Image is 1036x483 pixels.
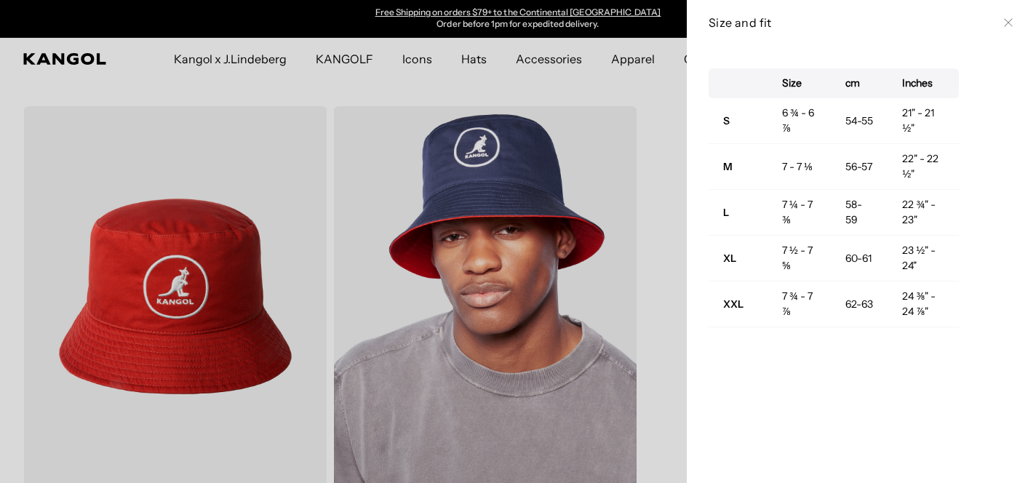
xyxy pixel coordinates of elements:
td: 22 ¾" - 23" [888,190,959,236]
td: 6 ¾ - 6 ⅞ [768,98,831,144]
td: 7 ¼ - 7 ⅜ [768,190,831,236]
td: 22" - 22 ½" [888,144,959,190]
td: 62-63 [831,282,888,327]
td: 23 ½" - 24" [888,236,959,282]
strong: L [723,206,729,219]
td: 7 ¾ - 7 ⅞ [768,282,831,327]
strong: XXL [723,298,744,311]
strong: XL [723,252,736,265]
td: 7 - 7 ⅛ [768,144,831,190]
strong: M [723,160,733,173]
td: 58-59 [831,190,888,236]
h3: Size and fit [709,15,997,31]
td: 21" - 21 ½" [888,98,959,144]
td: 56-57 [831,144,888,190]
td: 24 ⅜" - 24 ⅞" [888,282,959,327]
strong: S [723,114,730,127]
td: 7 ½ - 7 ⅝ [768,236,831,282]
th: Inches [888,68,959,98]
td: 60-61 [831,236,888,282]
td: 54-55 [831,98,888,144]
th: cm [831,68,888,98]
th: Size [768,68,831,98]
